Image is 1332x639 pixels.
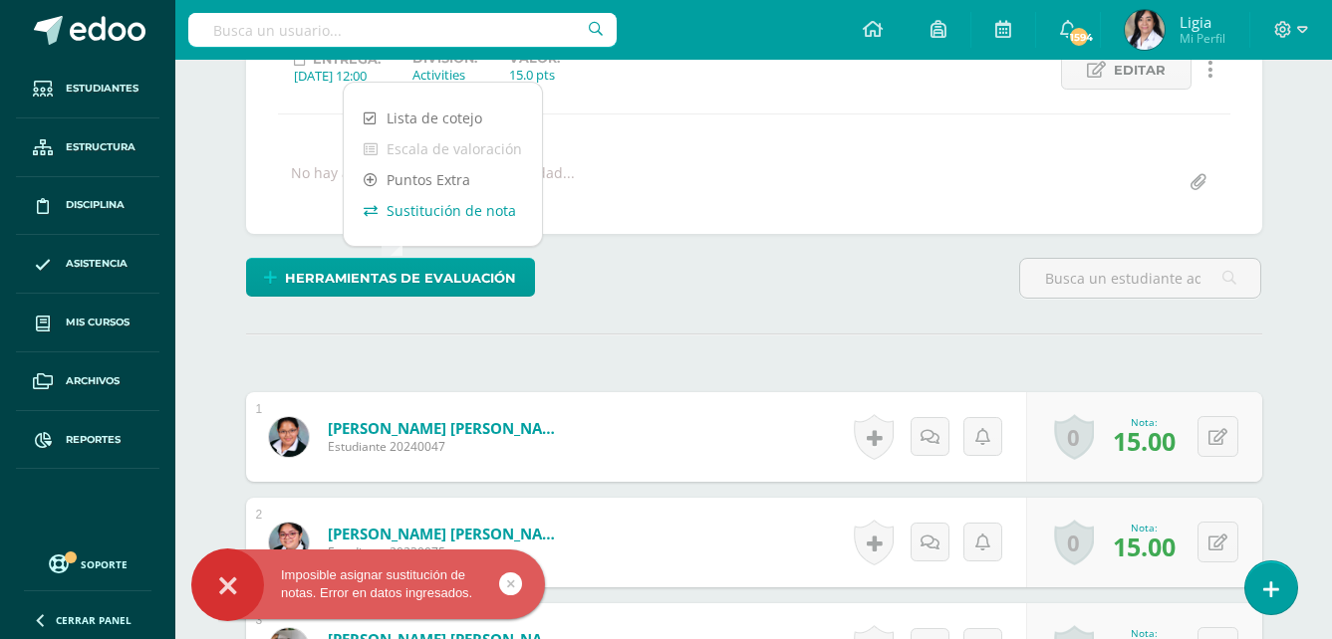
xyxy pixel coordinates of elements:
[16,352,159,411] a: Archivos
[1180,12,1225,32] span: Ligia
[16,294,159,352] a: Mis cursos
[344,103,542,133] a: Lista de cotejo
[328,543,567,560] span: Estudiante 20230075
[66,432,121,448] span: Reportes
[66,139,135,155] span: Estructura
[291,163,575,202] div: No hay archivos subidos a esta actividad...
[509,66,560,84] div: 15.0 pts
[328,418,567,438] a: [PERSON_NAME] [PERSON_NAME]
[1125,10,1165,50] img: 370ed853a3a320774bc16059822190fc.png
[16,235,159,294] a: Asistencia
[188,13,617,47] input: Busca un usuario...
[16,60,159,118] a: Estudiantes
[1113,530,1176,563] span: 15.00
[1113,415,1176,429] div: Nota:
[1113,424,1176,458] span: 15.00
[246,258,535,297] a: Herramientas de evaluación
[1020,259,1260,298] input: Busca un estudiante aquí...
[1113,521,1176,534] div: Nota:
[344,195,542,226] a: Sustitución de nota
[328,524,567,543] a: [PERSON_NAME] [PERSON_NAME]
[1180,30,1225,47] span: Mi Perfil
[24,549,151,576] a: Soporte
[1054,520,1094,565] a: 0
[191,566,545,602] div: Imposible asignar sustitución de notas. Error en datos ingresados.
[294,67,381,85] div: [DATE] 12:00
[66,256,128,272] span: Asistencia
[269,523,309,562] img: 8535dcb42b34f292c3dc1108418f6e50.png
[285,260,516,297] span: Herramientas de evaluación
[344,133,542,164] a: Escala de valoración
[16,177,159,236] a: Disciplina
[1114,52,1166,89] span: Editar
[412,66,477,84] div: Activities
[328,438,567,455] span: Estudiante 20240047
[81,557,128,571] span: Soporte
[66,315,130,330] span: Mis cursos
[344,164,542,195] a: Puntos Extra
[16,118,159,177] a: Estructura
[1054,414,1094,460] a: 0
[66,81,138,97] span: Estudiantes
[1068,26,1090,48] span: 1594
[16,411,159,470] a: Reportes
[269,417,309,457] img: 82617b5e8f34a063f64099f8551c9fd1.png
[66,373,120,389] span: Archivos
[66,197,125,213] span: Disciplina
[56,613,132,627] span: Cerrar panel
